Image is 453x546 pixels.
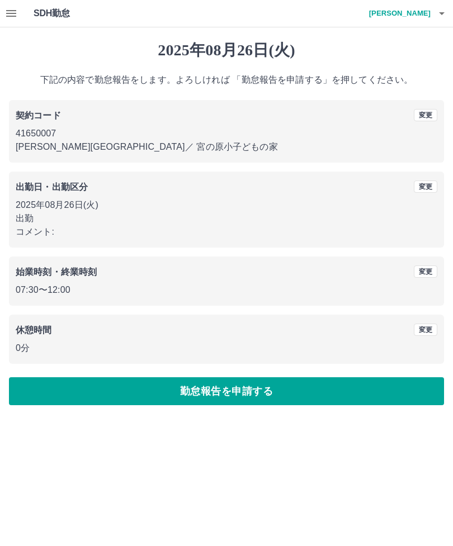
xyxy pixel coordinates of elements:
b: 休憩時間 [16,325,52,335]
p: 0分 [16,341,437,355]
p: 2025年08月26日(火) [16,198,437,212]
button: 変更 [414,324,437,336]
p: 41650007 [16,127,437,140]
button: 変更 [414,181,437,193]
p: 07:30 〜 12:00 [16,283,437,297]
p: 下記の内容で勤怠報告をします。よろしければ 「勤怠報告を申請する」を押してください。 [9,73,444,87]
b: 始業時刻・終業時刻 [16,267,97,277]
button: 勤怠報告を申請する [9,377,444,405]
p: 出勤 [16,212,437,225]
button: 変更 [414,109,437,121]
button: 変更 [414,265,437,278]
b: 契約コード [16,111,61,120]
p: [PERSON_NAME][GEOGRAPHIC_DATA] ／ 宮の原小子どもの家 [16,140,437,154]
h1: 2025年08月26日(火) [9,41,444,60]
b: 出勤日・出勤区分 [16,182,88,192]
p: コメント: [16,225,437,239]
